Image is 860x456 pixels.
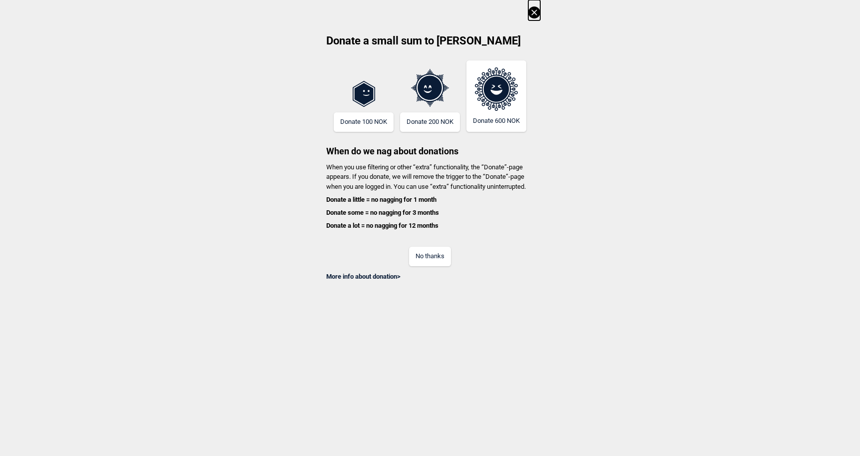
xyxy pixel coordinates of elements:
[326,196,436,203] b: Donate a little = no nagging for 1 month
[334,112,394,132] button: Donate 100 NOK
[400,112,460,132] button: Donate 200 NOK
[326,209,439,216] b: Donate some = no nagging for 3 months
[320,33,540,55] h2: Donate a small sum to [PERSON_NAME]
[320,132,540,157] h3: When do we nag about donations
[326,222,438,229] b: Donate a lot = no nagging for 12 months
[409,247,451,266] button: No thanks
[320,162,540,231] p: When you use filtering or other “extra” functionality, the “Donate”-page appears. If you donate, ...
[466,60,526,132] button: Donate 600 NOK
[326,273,401,280] a: More info about donation>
